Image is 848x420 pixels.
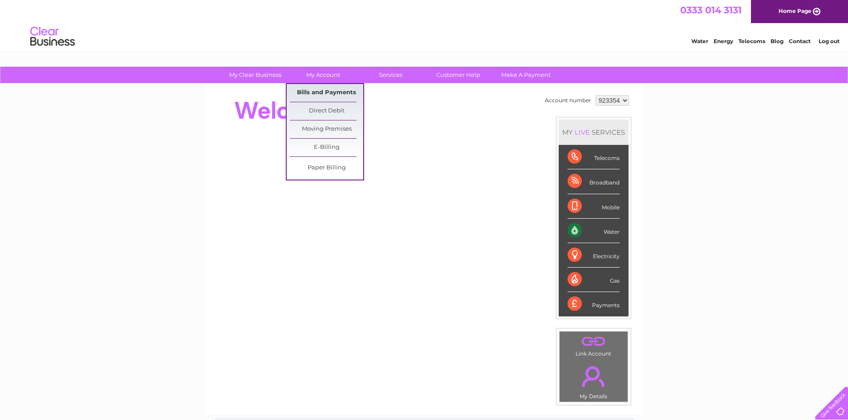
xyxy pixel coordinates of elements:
a: My Account [286,67,360,83]
a: My Clear Business [219,67,292,83]
div: Gas [568,268,620,292]
div: Electricity [568,243,620,268]
div: Clear Business is a trading name of Verastar Limited (registered in [GEOGRAPHIC_DATA] No. 3667643... [214,5,635,43]
a: Services [354,67,427,83]
a: Paper Billing [290,159,363,177]
td: My Details [559,359,628,402]
a: Energy [714,38,733,44]
a: Direct Debit [290,102,363,120]
a: . [562,334,625,349]
div: Mobile [568,194,620,219]
a: Bills and Payments [290,84,363,102]
img: logo.png [30,23,75,50]
div: Telecoms [568,145,620,169]
td: Link Account [559,331,628,359]
a: Blog [771,38,783,44]
div: MY SERVICES [559,120,629,145]
a: . [562,361,625,392]
a: Customer Help [422,67,495,83]
div: Water [568,219,620,243]
a: E-Billing [290,139,363,156]
a: Contact [789,38,811,44]
a: Log out [819,38,840,44]
a: Moving Premises [290,120,363,138]
div: Payments [568,292,620,316]
td: Account number [543,93,593,108]
div: Broadband [568,169,620,194]
a: Telecoms [738,38,765,44]
div: LIVE [573,128,592,136]
a: 0333 014 3131 [680,4,742,16]
a: Make A Payment [489,67,563,83]
a: Water [691,38,708,44]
